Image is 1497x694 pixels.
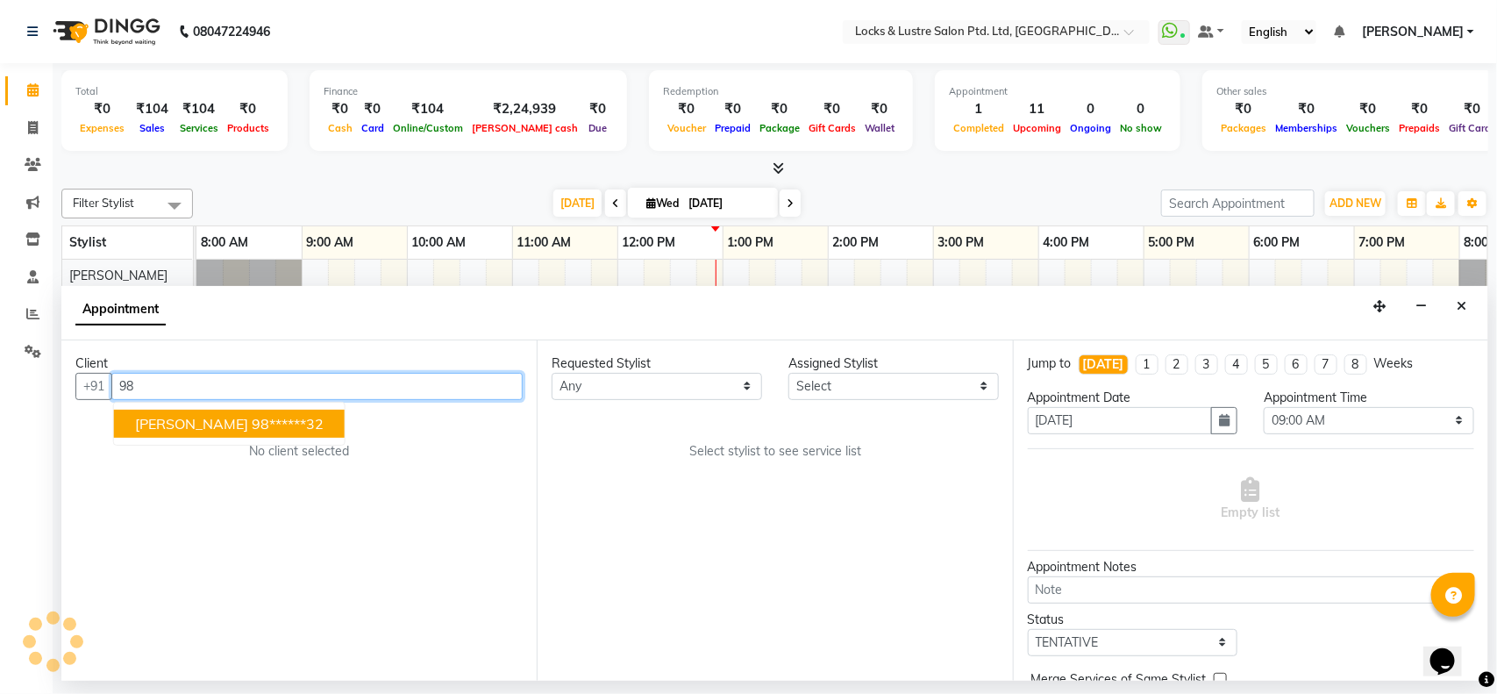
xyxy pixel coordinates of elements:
[663,99,710,119] div: ₹0
[1285,354,1308,375] li: 6
[1315,354,1337,375] li: 7
[69,234,106,250] span: Stylist
[1344,354,1367,375] li: 8
[1342,122,1394,134] span: Vouchers
[552,354,762,373] div: Requested Stylist
[111,373,523,400] input: Search by Name/Mobile/Email/Code
[467,99,582,119] div: ₹2,24,939
[196,230,253,255] a: 8:00 AM
[1031,670,1207,692] span: Merge Services of Same Stylist
[118,442,481,461] div: No client selected
[1166,354,1188,375] li: 2
[1083,355,1124,374] div: [DATE]
[175,99,223,119] div: ₹104
[788,354,999,373] div: Assigned Stylist
[1195,354,1218,375] li: 3
[1329,197,1381,210] span: ADD NEW
[324,99,357,119] div: ₹0
[1009,122,1066,134] span: Upcoming
[1374,354,1414,373] div: Weeks
[584,122,611,134] span: Due
[755,122,804,134] span: Package
[467,122,582,134] span: [PERSON_NAME] cash
[1216,99,1271,119] div: ₹0
[663,84,899,99] div: Redemption
[75,294,166,326] span: Appointment
[1225,354,1248,375] li: 4
[135,122,169,134] span: Sales
[1264,389,1474,407] div: Appointment Time
[324,84,613,99] div: Finance
[710,122,755,134] span: Prepaid
[389,99,467,119] div: ₹104
[949,99,1009,119] div: 1
[1144,230,1200,255] a: 5:00 PM
[1066,122,1116,134] span: Ongoing
[1116,122,1166,134] span: No show
[357,122,389,134] span: Card
[683,190,771,217] input: 2025-10-01
[1342,99,1394,119] div: ₹0
[223,122,274,134] span: Products
[618,230,681,255] a: 12:00 PM
[1325,191,1386,216] button: ADD NEW
[934,230,989,255] a: 3:00 PM
[73,196,134,210] span: Filter Stylist
[1423,624,1479,676] iframe: chat widget
[1039,230,1094,255] a: 4:00 PM
[1216,122,1271,134] span: Packages
[582,99,613,119] div: ₹0
[642,197,683,210] span: Wed
[303,230,359,255] a: 9:00 AM
[860,99,899,119] div: ₹0
[1028,611,1238,629] div: Status
[1009,99,1066,119] div: 11
[1362,23,1464,41] span: [PERSON_NAME]
[1255,354,1278,375] li: 5
[755,99,804,119] div: ₹0
[75,373,112,400] button: +91
[1271,99,1342,119] div: ₹0
[804,122,860,134] span: Gift Cards
[1394,99,1444,119] div: ₹0
[1222,477,1280,522] span: Empty list
[357,99,389,119] div: ₹0
[389,122,467,134] span: Online/Custom
[75,122,129,134] span: Expenses
[135,415,248,433] span: [PERSON_NAME]
[804,99,860,119] div: ₹0
[193,7,270,56] b: 08047224946
[324,122,357,134] span: Cash
[75,84,274,99] div: Total
[949,122,1009,134] span: Completed
[710,99,755,119] div: ₹0
[829,230,884,255] a: 2:00 PM
[175,122,223,134] span: Services
[663,122,710,134] span: Voucher
[724,230,779,255] a: 1:00 PM
[408,230,471,255] a: 10:00 AM
[75,354,523,373] div: Client
[75,99,129,119] div: ₹0
[69,268,168,283] span: [PERSON_NAME]
[1161,190,1315,217] input: Search Appointment
[223,99,274,119] div: ₹0
[45,7,165,56] img: logo
[1394,122,1444,134] span: Prepaids
[1116,99,1166,119] div: 0
[1271,122,1342,134] span: Memberships
[1028,354,1072,373] div: Jump to
[1028,558,1474,576] div: Appointment Notes
[860,122,899,134] span: Wallet
[689,442,861,461] span: Select stylist to see service list
[1136,354,1158,375] li: 1
[1449,293,1474,320] button: Close
[1028,407,1213,434] input: yyyy-mm-dd
[1355,230,1410,255] a: 7:00 PM
[129,99,175,119] div: ₹104
[1066,99,1116,119] div: 0
[1028,389,1238,407] div: Appointment Date
[949,84,1166,99] div: Appointment
[1250,230,1305,255] a: 6:00 PM
[513,230,576,255] a: 11:00 AM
